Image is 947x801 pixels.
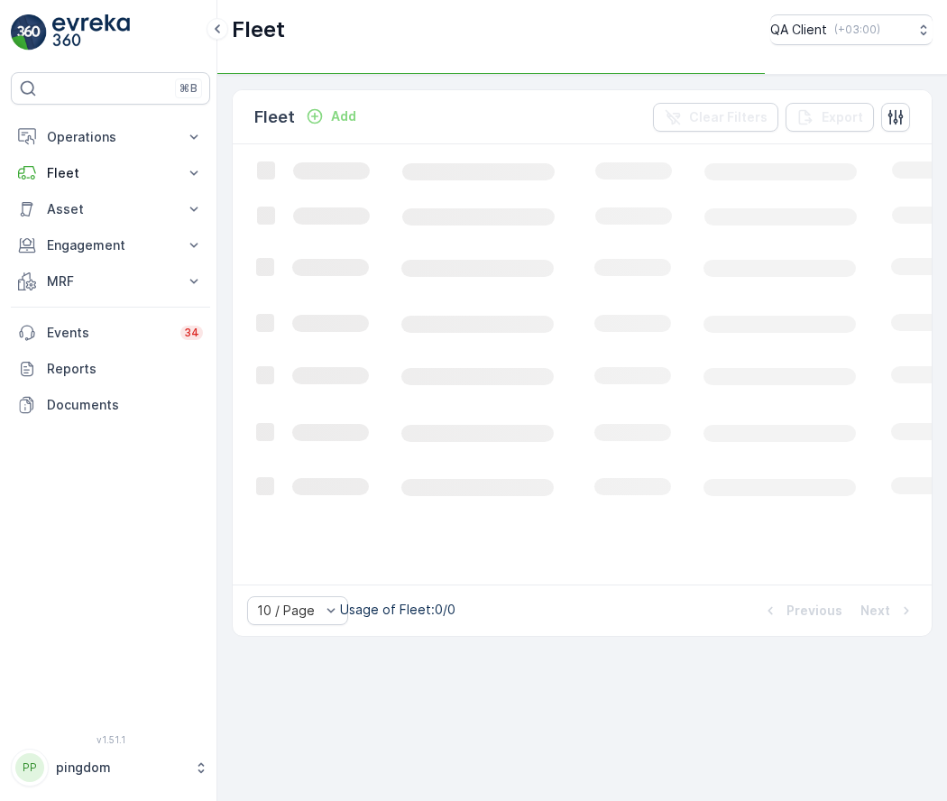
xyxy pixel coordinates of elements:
[11,387,210,423] a: Documents
[11,749,210,787] button: PPpingdom
[299,106,363,127] button: Add
[759,600,844,621] button: Previous
[11,263,210,299] button: MRF
[52,14,130,51] img: logo_light-DOdMpM7g.png
[689,108,768,126] p: Clear Filters
[184,326,199,340] p: 34
[340,601,455,619] p: Usage of Fleet : 0/0
[11,191,210,227] button: Asset
[834,23,880,37] p: ( +03:00 )
[822,108,863,126] p: Export
[770,21,827,39] p: QA Client
[860,602,890,620] p: Next
[47,164,174,182] p: Fleet
[331,107,356,125] p: Add
[254,105,295,130] p: Fleet
[11,351,210,387] a: Reports
[11,119,210,155] button: Operations
[47,272,174,290] p: MRF
[47,200,174,218] p: Asset
[11,315,210,351] a: Events34
[47,236,174,254] p: Engagement
[47,324,170,342] p: Events
[770,14,933,45] button: QA Client(+03:00)
[653,103,778,132] button: Clear Filters
[47,396,203,414] p: Documents
[179,81,198,96] p: ⌘B
[15,753,44,782] div: PP
[232,15,285,44] p: Fleet
[786,103,874,132] button: Export
[47,128,174,146] p: Operations
[859,600,917,621] button: Next
[786,602,842,620] p: Previous
[11,155,210,191] button: Fleet
[47,360,203,378] p: Reports
[11,227,210,263] button: Engagement
[56,759,185,777] p: pingdom
[11,14,47,51] img: logo
[11,734,210,745] span: v 1.51.1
